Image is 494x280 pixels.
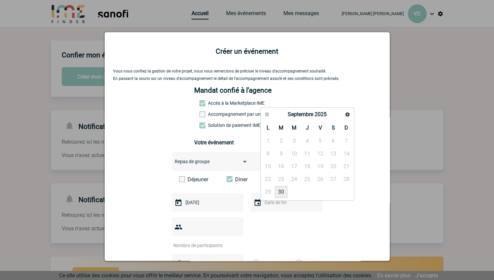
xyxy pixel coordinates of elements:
span: Jeudi [306,125,309,131]
span: Vendredi [319,125,322,131]
label: Diner [227,176,265,183]
label: Par personne [253,254,260,273]
span: 2025 [315,111,327,118]
a: Suivant [342,109,352,119]
label: Accès à la Marketplace IME [200,100,229,106]
p: Vous nous confiez la gestion de votre projet, nous vous remercions de préciser le niveau d’accomp... [113,69,381,74]
a: 30 [275,186,287,198]
span: Suivant [345,112,350,117]
label: Conformité aux process achat client, Prise en charge de la facturation, Mutualisation de plusieur... [200,123,229,128]
p: En passant la souris sur un niveau d’accompagnement le détail de l’accompagnement assuré et ses c... [113,76,381,81]
span: Dimanche [344,125,348,131]
span: Lundi [267,125,270,131]
input: Date de fin [263,198,309,207]
input: Date de début [184,198,230,207]
h2: Créer un événement [113,47,381,55]
input: Nombre de participants [172,241,235,250]
span: Mardi [279,125,283,131]
span: Samedi [332,125,335,131]
h3: Votre événement [194,139,300,146]
label: Prestation payante [200,111,229,117]
label: Déjeuner [179,176,218,183]
h4: Mandat confié à l'agence [194,86,272,94]
input: Budget HT [184,259,230,268]
span: Septembre [288,111,313,118]
span: Mercredi [292,125,296,131]
label: Global [295,254,300,273]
